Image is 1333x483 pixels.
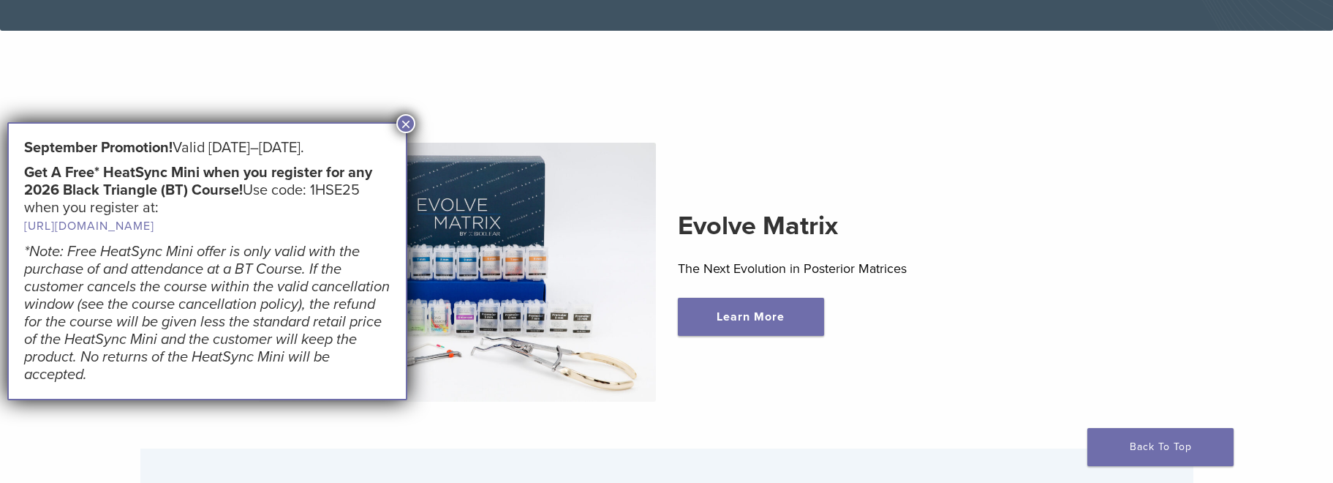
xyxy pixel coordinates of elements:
h5: Use code: 1HSE25 when you register at: [24,164,390,235]
h2: Evolve Matrix [678,209,1075,244]
button: Close [396,114,415,133]
img: Evolve Matrix [259,143,656,402]
strong: Get A Free* HeatSync Mini when you register for any 2026 Black Triangle (BT) Course! [24,164,372,199]
a: [URL][DOMAIN_NAME] [24,219,154,233]
em: *Note: Free HeatSync Mini offer is only valid with the purchase of and attendance at a BT Course.... [24,243,390,383]
a: Back To Top [1087,428,1234,466]
p: The Next Evolution in Posterior Matrices [678,258,1075,280]
strong: September Promotion! [24,139,173,157]
a: Learn More [678,298,824,336]
h5: Valid [DATE]–[DATE]. [24,139,390,157]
